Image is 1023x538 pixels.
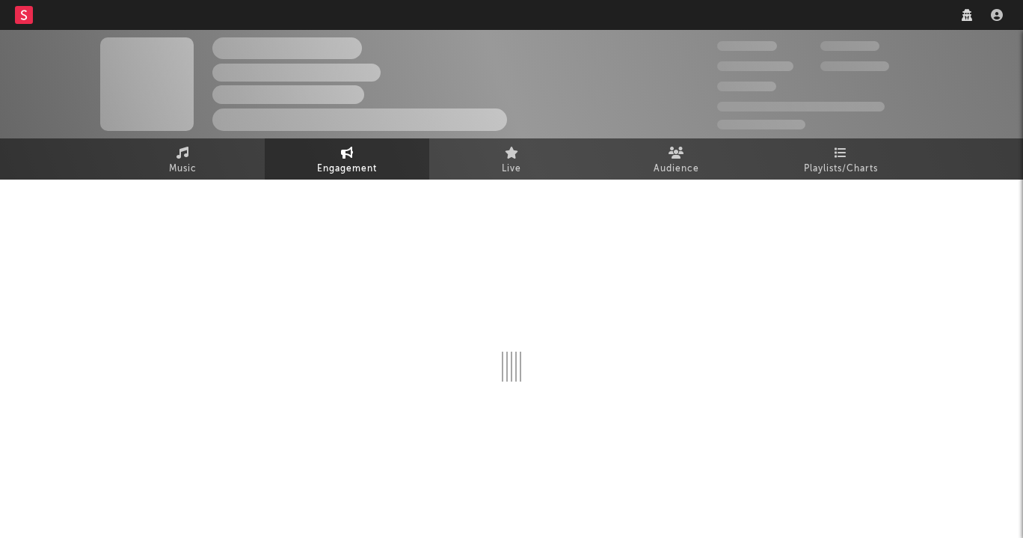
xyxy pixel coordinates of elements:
a: Playlists/Charts [758,138,923,180]
span: Music [169,160,197,178]
a: Audience [594,138,758,180]
span: 300,000 [717,41,777,51]
span: 50,000,000 [717,61,793,71]
span: Playlists/Charts [804,160,878,178]
a: Live [429,138,594,180]
span: Live [502,160,521,178]
span: 1,000,000 [820,61,889,71]
span: Engagement [317,160,377,178]
span: 100,000 [820,41,879,51]
span: 50,000,000 Monthly Listeners [717,102,885,111]
span: Audience [654,160,699,178]
span: 100,000 [717,82,776,91]
span: Jump Score: 85.0 [717,120,805,129]
a: Engagement [265,138,429,180]
a: Music [100,138,265,180]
